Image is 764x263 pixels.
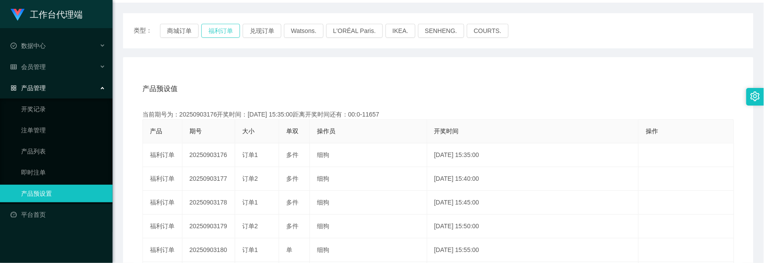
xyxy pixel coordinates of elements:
a: 开奖记录 [21,100,106,118]
span: 多件 [286,175,298,182]
button: COURTS. [467,24,509,38]
span: 订单1 [242,246,258,253]
span: 多件 [286,223,298,230]
span: 大小 [242,128,255,135]
td: 福利订单 [143,191,182,215]
a: 产品列表 [21,142,106,160]
button: L'ORÉAL Paris. [326,24,383,38]
span: 单双 [286,128,298,135]
span: 开奖时间 [434,128,459,135]
span: 多件 [286,199,298,206]
button: 商城订单 [160,24,199,38]
span: 操作 [646,128,658,135]
a: 图标: dashboard平台首页 [11,206,106,223]
button: 兑现订单 [243,24,281,38]
td: 细狗 [310,143,427,167]
img: logo.9652507e.png [11,9,25,21]
button: SENHENG. [418,24,464,38]
td: 20250903177 [182,167,235,191]
span: 类型： [134,24,160,38]
td: [DATE] 15:40:00 [427,167,639,191]
span: 数据中心 [11,42,46,49]
span: 产品 [150,128,162,135]
h1: 工作台代理端 [30,0,83,29]
td: [DATE] 15:50:00 [427,215,639,238]
span: 产品预设值 [142,84,178,94]
span: 会员管理 [11,63,46,70]
td: 20250903176 [182,143,235,167]
span: 多件 [286,151,298,158]
a: 工作台代理端 [11,11,83,18]
span: 单 [286,246,292,253]
span: 订单1 [242,199,258,206]
td: 福利订单 [143,215,182,238]
td: 福利订单 [143,167,182,191]
td: 细狗 [310,238,427,262]
div: 当前期号为：20250903176开奖时间：[DATE] 15:35:00距离开奖时间还有：00:0-11657 [142,110,734,119]
td: 20250903179 [182,215,235,238]
span: 订单2 [242,223,258,230]
span: 操作员 [317,128,335,135]
i: 图标: appstore-o [11,85,17,91]
span: 订单1 [242,151,258,158]
span: 订单2 [242,175,258,182]
span: 期号 [189,128,202,135]
a: 产品预设置 [21,185,106,202]
button: IKEA. [386,24,415,38]
td: 20250903178 [182,191,235,215]
td: 细狗 [310,215,427,238]
span: 产品管理 [11,84,46,91]
td: 20250903180 [182,238,235,262]
i: 图标: table [11,64,17,70]
button: 福利订单 [201,24,240,38]
a: 注单管理 [21,121,106,139]
td: 福利订单 [143,143,182,167]
i: 图标: check-circle-o [11,43,17,49]
button: Watsons. [284,24,324,38]
td: 细狗 [310,191,427,215]
i: 图标: setting [750,91,760,101]
td: 细狗 [310,167,427,191]
a: 即时注单 [21,164,106,181]
td: 福利订单 [143,238,182,262]
td: [DATE] 15:55:00 [427,238,639,262]
td: [DATE] 15:45:00 [427,191,639,215]
td: [DATE] 15:35:00 [427,143,639,167]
